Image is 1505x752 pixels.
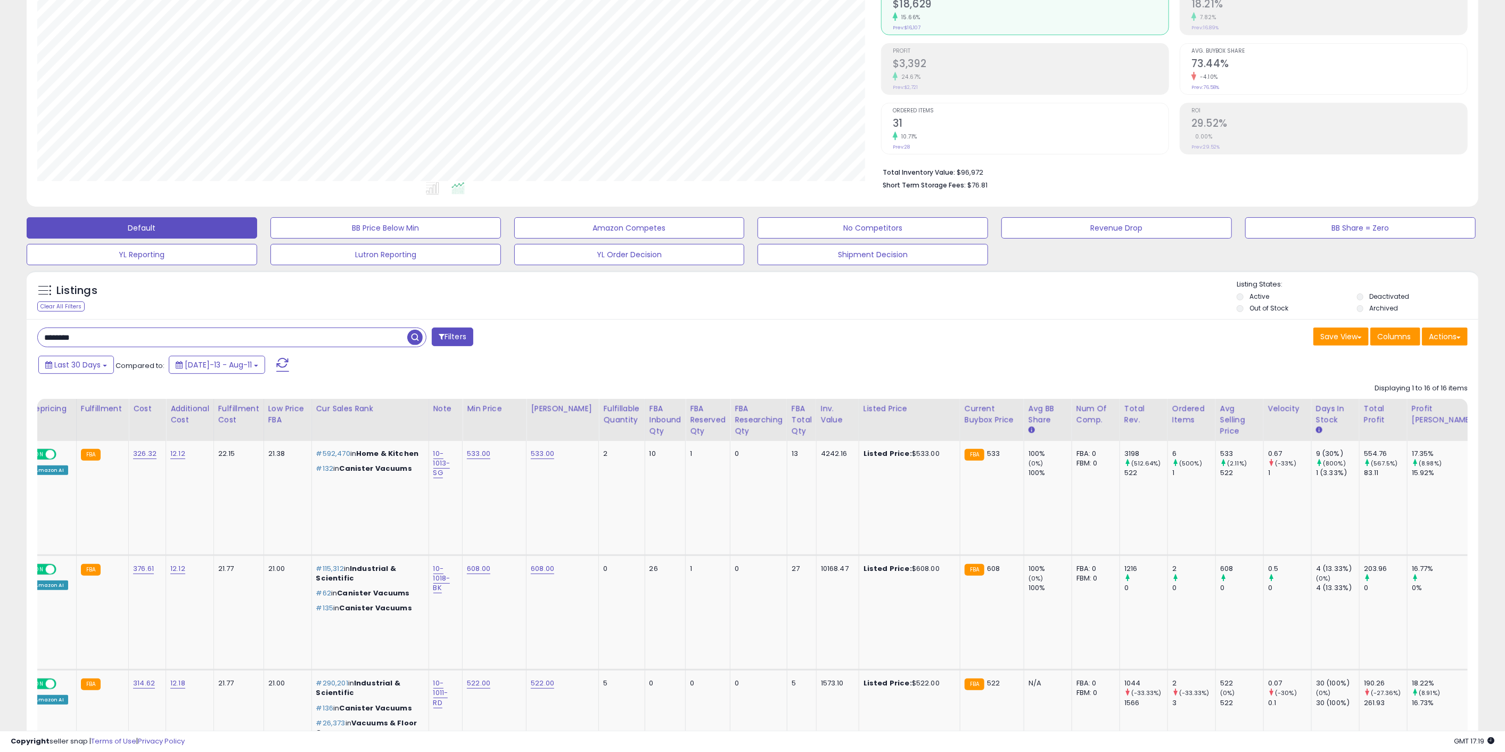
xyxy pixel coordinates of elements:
[1412,564,1479,574] div: 16.77%
[1029,426,1035,435] small: Avg BB Share.
[133,563,154,574] a: 376.61
[883,181,966,190] b: Short Term Storage Fees:
[316,403,424,414] div: Cur Sales Rank
[55,680,72,689] span: OFF
[1275,689,1297,697] small: (-30%)
[1172,564,1215,574] div: 2
[340,603,412,613] span: Canister Vacuums
[116,361,165,371] span: Compared to:
[316,563,396,583] span: Industrial & Scientific
[821,449,851,459] div: 4242.16
[133,678,155,689] a: 314.62
[1316,564,1359,574] div: 4 (13.33%)
[690,403,726,437] div: FBA Reserved Qty
[967,180,988,190] span: $76.81
[316,588,421,598] p: in
[531,563,554,574] a: 608.00
[987,563,1000,574] span: 608
[898,133,917,141] small: 10.71%
[1249,304,1288,313] label: Out of Stock
[690,564,722,574] div: 1
[1316,698,1359,708] div: 30 (100%)
[1316,583,1359,593] div: 4 (13.33%)
[270,244,501,265] button: Lutron Reporting
[268,564,303,574] div: 21.00
[863,448,912,459] b: Listed Price:
[467,678,490,689] a: 522.00
[758,244,988,265] button: Shipment Decision
[1220,679,1263,688] div: 522
[1220,583,1263,593] div: 0
[170,448,185,459] a: 12.12
[316,564,421,583] p: in
[1124,679,1167,688] div: 1044
[792,564,808,574] div: 27
[531,678,554,689] a: 522.00
[1412,583,1479,593] div: 0%
[33,450,46,459] span: ON
[863,678,912,688] b: Listed Price:
[316,563,344,574] span: #115,312
[138,736,185,746] a: Privacy Policy
[1268,679,1311,688] div: 0.07
[432,328,473,346] button: Filters
[965,449,984,461] small: FBA
[1172,449,1215,459] div: 6
[514,244,745,265] button: YL Order Decision
[1364,698,1407,708] div: 261.93
[81,449,101,461] small: FBA
[1370,304,1399,313] label: Archived
[1375,383,1468,394] div: Displaying 1 to 16 of 16 items
[758,217,988,239] button: No Competitors
[863,449,952,459] div: $533.00
[735,403,783,437] div: FBA Researching Qty
[1412,449,1479,459] div: 17.35%
[27,244,257,265] button: YL Reporting
[316,679,421,698] p: in
[56,283,97,298] h5: Listings
[218,449,256,459] div: 22.15
[340,703,412,713] span: Canister Vacuums
[965,403,1019,426] div: Current Buybox Price
[792,449,808,459] div: 13
[30,403,71,414] div: Repricing
[467,403,522,414] div: Min Price
[11,736,50,746] strong: Copyright
[987,448,1000,459] span: 533
[316,678,400,698] span: Industrial & Scientific
[883,165,1460,178] li: $96,972
[1313,328,1369,346] button: Save View
[1191,84,1219,91] small: Prev: 76.58%
[218,564,256,574] div: 21.77
[1124,449,1167,459] div: 3198
[649,564,678,574] div: 26
[1172,468,1215,478] div: 1
[1316,574,1331,583] small: (0%)
[1029,459,1043,468] small: (0%)
[893,24,920,31] small: Prev: $16,107
[1364,468,1407,478] div: 83.11
[1316,468,1359,478] div: 1 (3.33%)
[316,464,421,473] p: in
[1268,449,1311,459] div: 0.67
[170,678,185,689] a: 12.18
[218,403,259,426] div: Fulfillment Cost
[1220,468,1263,478] div: 522
[1268,583,1311,593] div: 0
[170,563,185,574] a: 12.12
[1076,688,1112,698] div: FBM: 0
[185,359,252,370] span: [DATE]-13 - Aug-11
[316,463,334,473] span: #132
[898,73,921,81] small: 24.67%
[316,718,417,738] span: Vacuums & Floor Care
[316,449,421,459] p: in
[1124,403,1163,426] div: Total Rev.
[1220,449,1263,459] div: 533
[1364,449,1407,459] div: 554.76
[316,603,421,613] p: in
[1412,698,1479,708] div: 16.73%
[467,563,490,574] a: 608.00
[821,564,851,574] div: 10168.47
[893,84,918,91] small: Prev: $2,721
[649,679,678,688] div: 0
